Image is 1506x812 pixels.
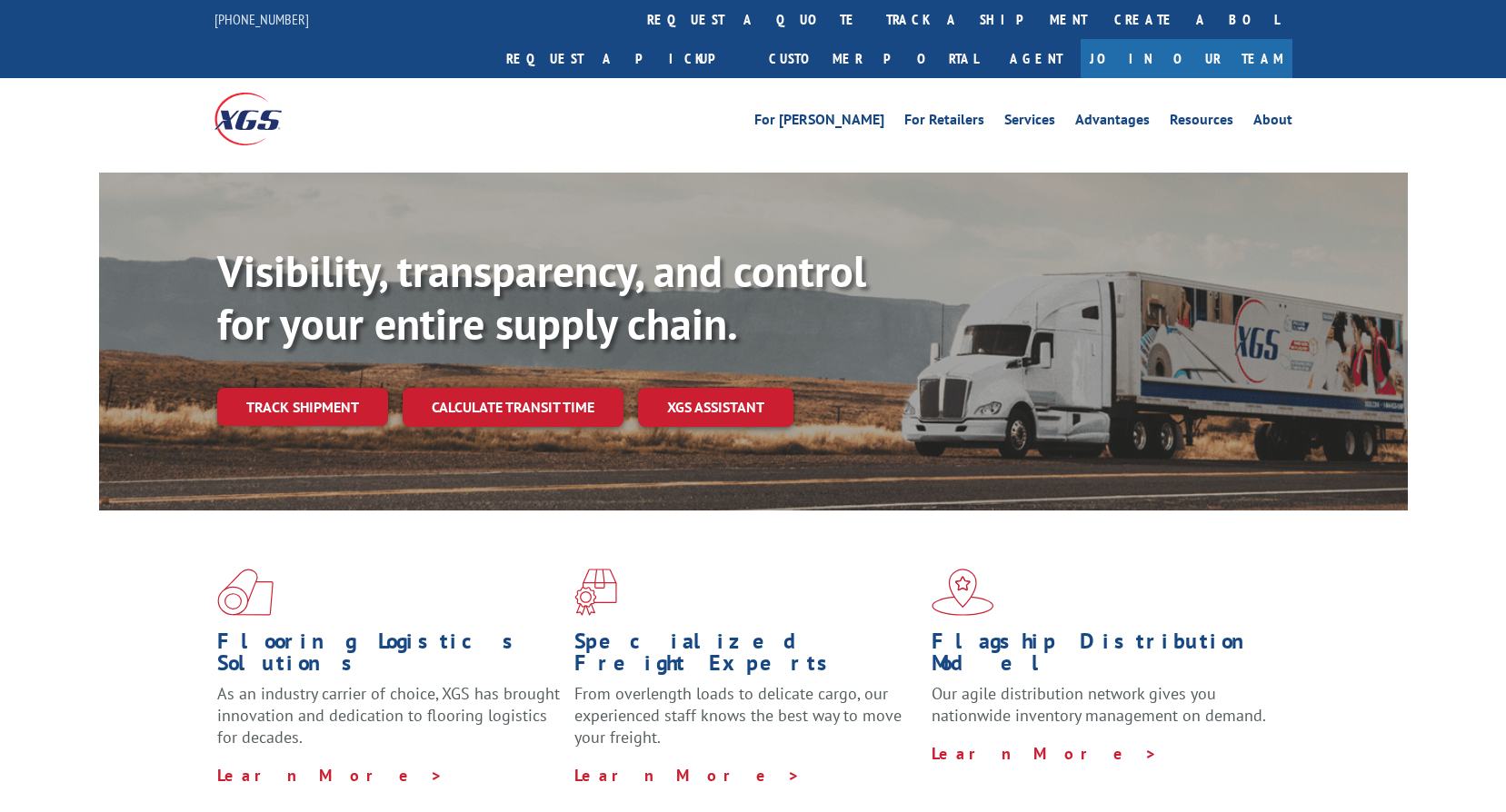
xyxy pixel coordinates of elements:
a: Advantages [1075,113,1150,133]
a: [PHONE_NUMBER] [214,10,309,28]
a: Customer Portal [755,39,992,78]
a: Calculate transit time [403,388,623,427]
span: Our agile distribution network gives you nationwide inventory management on demand. [932,683,1266,726]
img: xgs-icon-focused-on-flooring-red [574,569,617,616]
h1: Specialized Freight Experts [574,630,918,683]
img: xgs-icon-flagship-distribution-model-red [932,569,994,616]
a: Services [1004,113,1055,133]
a: XGS ASSISTANT [638,388,793,427]
a: For [PERSON_NAME] [754,113,884,133]
img: xgs-icon-total-supply-chain-intelligence-red [217,569,274,616]
h1: Flooring Logistics Solutions [217,630,561,683]
a: Learn More > [217,765,444,786]
b: Visibility, transparency, and control for your entire supply chain. [217,243,866,352]
a: Track shipment [217,388,388,426]
a: About [1253,113,1292,133]
span: As an industry carrier of choice, XGS has brought innovation and dedication to flooring logistics... [217,683,560,748]
p: From overlength loads to delicate cargo, our experienced staff knows the best way to move your fr... [574,683,918,764]
a: Resources [1170,113,1233,133]
a: Learn More > [932,743,1158,764]
a: Learn More > [574,765,801,786]
h1: Flagship Distribution Model [932,630,1275,683]
a: Join Our Team [1081,39,1292,78]
a: Agent [992,39,1081,78]
a: For Retailers [904,113,984,133]
a: Request a pickup [493,39,755,78]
